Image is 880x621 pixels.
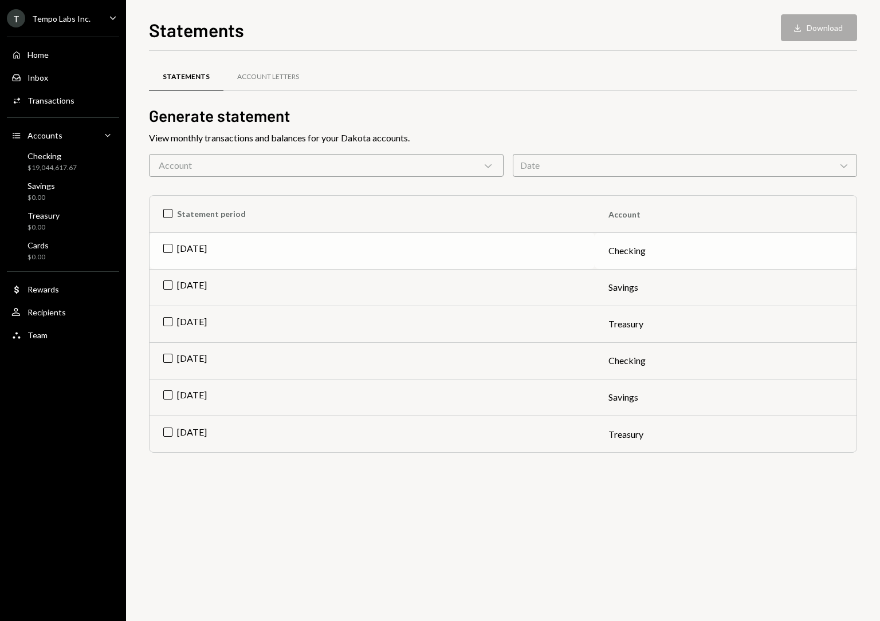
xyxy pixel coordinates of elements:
[149,105,857,127] h2: Generate statement
[27,211,60,220] div: Treasury
[7,90,119,110] a: Transactions
[27,151,77,161] div: Checking
[27,163,77,173] div: $19,044,617.67
[595,232,857,269] td: Checking
[149,131,857,145] div: View monthly transactions and balances for your Dakota accounts.
[27,307,66,317] div: Recipients
[7,67,119,88] a: Inbox
[7,279,119,299] a: Rewards
[27,193,55,203] div: $0.00
[7,207,119,235] a: Treasury$0.00
[7,148,119,175] a: Checking$19,044,617.67
[595,342,857,379] td: Checking
[149,154,504,177] div: Account
[27,284,59,294] div: Rewards
[7,237,119,264] a: Cards$0.00
[27,223,60,232] div: $0.00
[513,154,857,177] div: Date
[595,196,857,232] th: Account
[595,306,857,342] td: Treasury
[27,330,48,340] div: Team
[163,72,210,82] div: Statements
[7,125,119,145] a: Accounts
[595,269,857,306] td: Savings
[27,240,49,250] div: Cards
[7,325,119,345] a: Team
[27,252,49,262] div: $0.00
[595,379,857,416] td: Savings
[32,14,91,23] div: Tempo Labs Inc.
[27,73,48,82] div: Inbox
[149,18,244,41] h1: Statements
[7,302,119,322] a: Recipients
[7,44,119,65] a: Home
[595,416,857,452] td: Treasury
[237,72,299,82] div: Account Letters
[223,62,313,92] a: Account Letters
[149,62,223,92] a: Statements
[7,177,119,205] a: Savings$0.00
[27,130,62,140] div: Accounts
[27,181,55,191] div: Savings
[7,9,25,27] div: T
[27,96,74,105] div: Transactions
[27,50,49,60] div: Home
